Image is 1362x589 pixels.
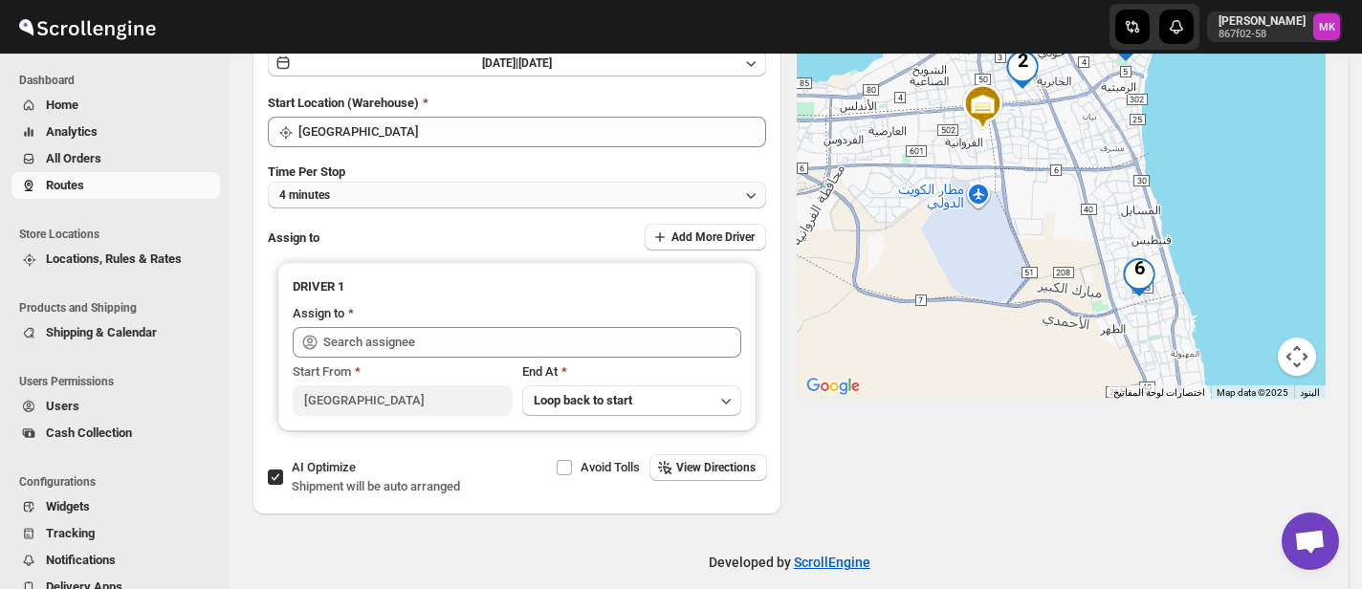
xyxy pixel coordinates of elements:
span: Start From [293,364,351,379]
div: 2 [1003,51,1042,89]
button: 4 minutes [268,182,766,208]
button: View Directions [649,454,767,481]
span: Tracking [46,526,95,540]
button: User menu [1207,11,1342,42]
button: عناصر التحكّم بطريقة عرض الخريطة [1278,338,1316,376]
div: End At [522,362,742,382]
span: Home [46,98,78,112]
span: [DATE] | [482,56,518,70]
span: Map data ©2025 [1217,387,1288,398]
span: Users Permissions [19,374,220,389]
span: Users [46,399,79,413]
a: ‏فتح هذه المنطقة في "خرائط Google" (يؤدي ذلك إلى فتح نافذة جديدة) [802,374,865,399]
span: Configurations [19,474,220,490]
span: Loop back to start [534,393,632,407]
span: Shipping & Calendar [46,325,157,339]
button: Tracking [11,520,220,547]
button: Loop back to start [522,385,742,416]
button: Locations, Rules & Rates [11,246,220,273]
span: [DATE] [518,56,552,70]
span: Add More Driver [671,229,755,245]
span: Routes [46,178,84,192]
div: 3 [1107,23,1145,61]
h3: DRIVER 1 [293,277,741,296]
span: 4 minutes [279,187,330,203]
span: Mostafa Khalifa [1313,13,1340,40]
span: Locations, Rules & Rates [46,251,182,266]
span: All Orders [46,151,101,165]
input: Search location [298,117,766,147]
span: Widgets [46,499,90,513]
button: Users [11,393,220,420]
div: Assign to [293,304,344,323]
img: ScrollEngine [15,3,159,51]
button: Cash Collection [11,420,220,447]
span: Notifications [46,553,116,567]
button: Widgets [11,493,220,520]
span: Products and Shipping [19,300,220,316]
a: البنود (يتم فتح الرابط في علامة تبويب جديدة) [1300,387,1320,398]
p: 867f02-58 [1219,29,1306,40]
p: Developed by [709,553,870,572]
input: Search assignee [323,327,741,358]
span: Shipment will be auto arranged [292,479,460,493]
span: Dashboard [19,73,220,88]
button: Add More Driver [645,224,766,251]
button: Home [11,92,220,119]
span: Assign to [268,230,319,245]
a: دردشة مفتوحة [1282,513,1339,570]
button: All Orders [11,145,220,172]
span: Analytics [46,124,98,139]
span: Start Location (Warehouse) [268,96,419,110]
button: Shipping & Calendar [11,319,220,346]
button: [DATE]|[DATE] [268,50,766,76]
button: Notifications [11,547,220,574]
a: ScrollEngine [794,555,870,570]
span: Time Per Stop [268,164,345,179]
img: Google [802,374,865,399]
span: Avoid Tolls [581,460,640,474]
div: 6 [1120,258,1158,296]
text: MK [1319,21,1336,33]
span: Cash Collection [46,425,132,440]
button: اختصارات لوحة المفاتيح [1113,386,1205,400]
span: View Directions [676,460,756,475]
span: Store Locations [19,227,220,242]
button: Analytics [11,119,220,145]
button: Routes [11,172,220,199]
span: AI Optimize [292,460,356,474]
p: [PERSON_NAME] [1219,13,1306,29]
